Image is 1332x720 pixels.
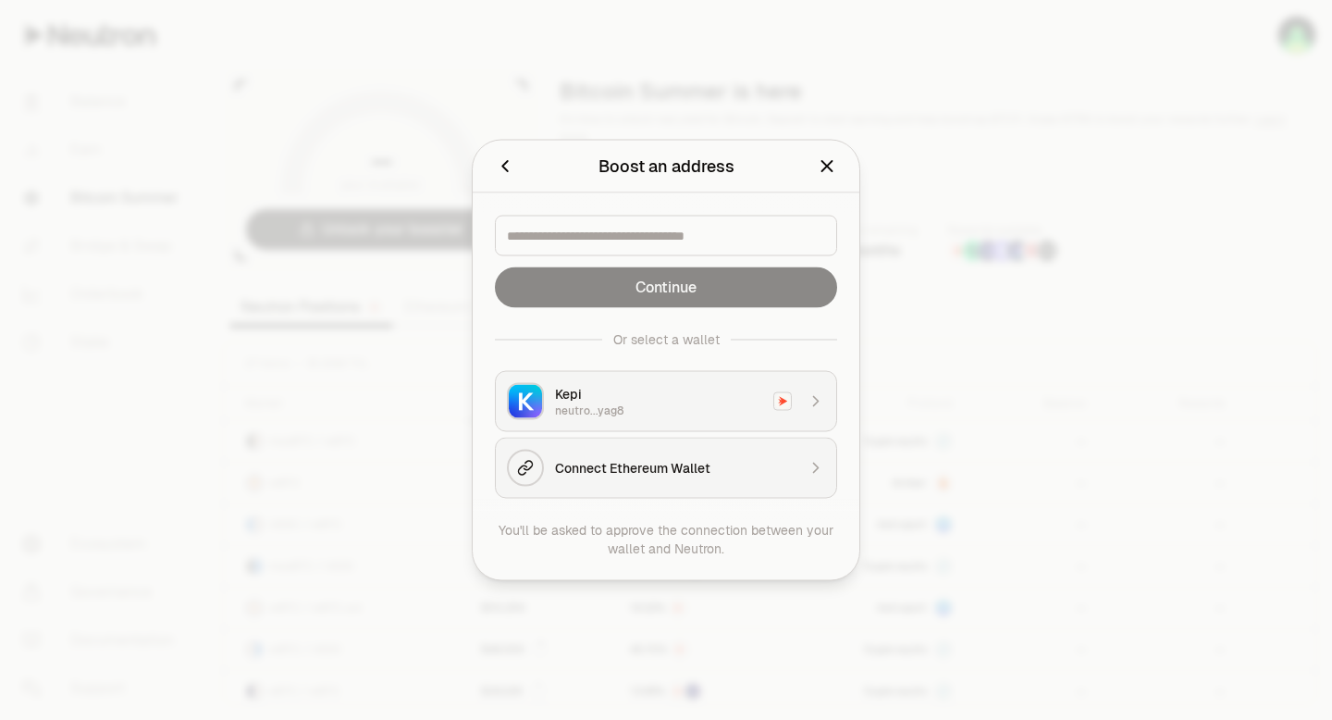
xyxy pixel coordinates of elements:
button: Close [817,154,837,180]
div: You'll be asked to approve the connection between your wallet and Neutron. [495,521,837,558]
div: Kepi [555,385,762,403]
div: Connect Ethereum Wallet [555,459,795,478]
div: Or select a wallet [613,330,720,349]
button: Connect Ethereum Wallet [495,438,837,499]
div: Boost an address [598,154,734,180]
img: Neutron Logo [774,393,791,410]
div: neutro...yag8 [555,403,762,418]
img: Keplr [509,385,542,418]
button: Back [495,154,515,180]
button: KeplrKepineutro...yag8Neutron Logo [495,371,837,432]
